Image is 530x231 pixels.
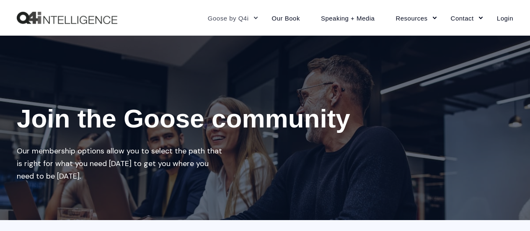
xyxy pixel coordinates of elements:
[17,12,117,24] a: Back to Home
[17,12,117,24] img: Q4intelligence, LLC logo
[17,104,350,133] span: Join the Goose community
[17,145,226,182] div: Our membership options allow you to select the path that is right for what you need [DATE] to get...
